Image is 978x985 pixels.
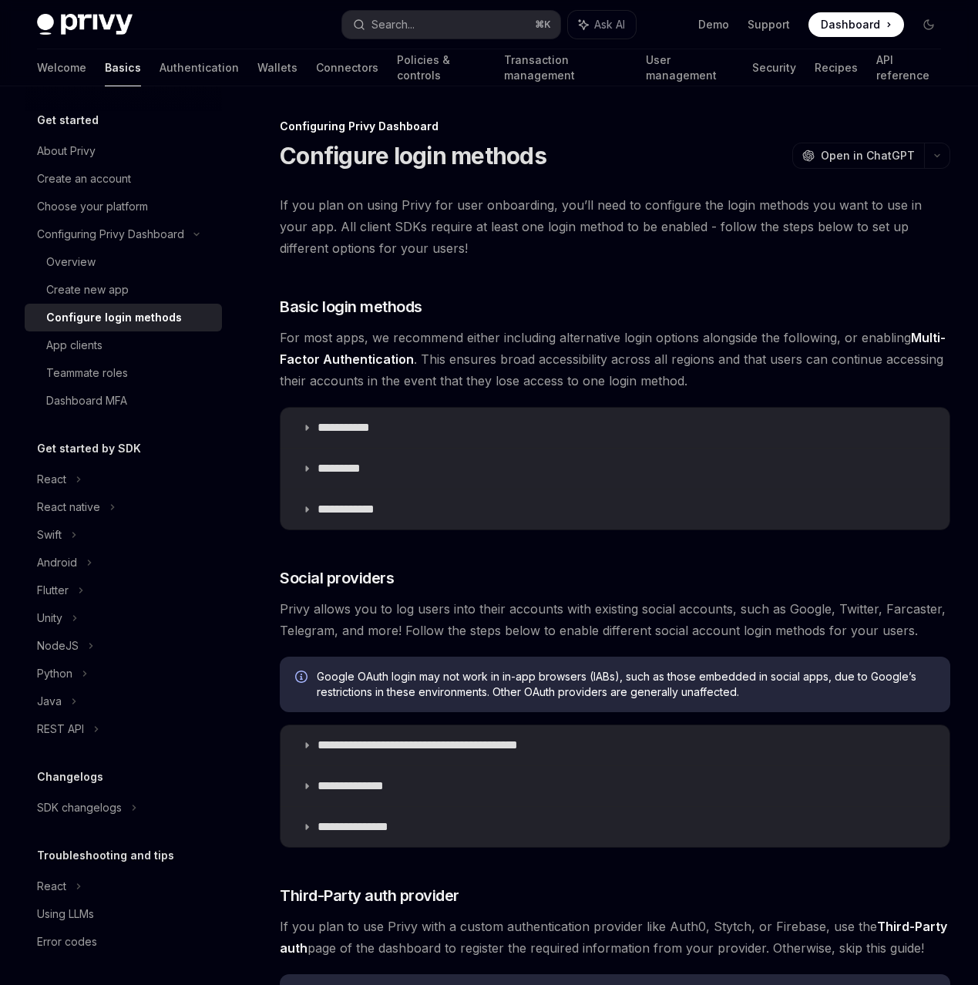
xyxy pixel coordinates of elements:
a: Transaction management [504,49,627,86]
a: Teammate roles [25,359,222,387]
div: Unity [37,609,62,627]
a: Using LLMs [25,900,222,928]
a: Wallets [257,49,297,86]
div: Configuring Privy Dashboard [280,119,950,134]
div: About Privy [37,142,96,160]
div: NodeJS [37,637,79,655]
a: Security [752,49,796,86]
a: User management [646,49,734,86]
div: Create an account [37,170,131,188]
div: Configuring Privy Dashboard [37,225,184,244]
div: Teammate roles [46,364,128,382]
div: Choose your platform [37,197,148,216]
span: Social providers [280,567,394,589]
a: API reference [876,49,941,86]
span: Privy allows you to log users into their accounts with existing social accounts, such as Google, ... [280,598,950,641]
div: Python [37,664,72,683]
a: Connectors [316,49,378,86]
div: Android [37,553,77,572]
div: Error codes [37,933,97,951]
h1: Configure login methods [280,142,546,170]
svg: Info [295,671,311,686]
a: Create an account [25,165,222,193]
div: Search... [371,15,415,34]
span: Ask AI [594,17,625,32]
a: Error codes [25,928,222,956]
a: Overview [25,248,222,276]
span: Google OAuth login may not work in in-app browsers (IABs), such as those embedded in social apps,... [317,669,935,700]
div: React [37,877,66,896]
div: Java [37,692,62,711]
span: ⌘ K [535,18,551,31]
button: Toggle dark mode [916,12,941,37]
h5: Get started [37,111,99,129]
a: Create new app [25,276,222,304]
div: SDK changelogs [37,798,122,817]
h5: Troubleshooting and tips [37,846,174,865]
span: If you plan on using Privy for user onboarding, you’ll need to configure the login methods you wa... [280,194,950,259]
a: Choose your platform [25,193,222,220]
a: About Privy [25,137,222,165]
div: Using LLMs [37,905,94,923]
span: If you plan to use Privy with a custom authentication provider like Auth0, Stytch, or Firebase, u... [280,916,950,959]
a: Demo [698,17,729,32]
a: Basics [105,49,141,86]
a: Policies & controls [397,49,486,86]
img: dark logo [37,14,133,35]
div: Create new app [46,281,129,299]
div: App clients [46,336,103,355]
div: React native [37,498,100,516]
h5: Get started by SDK [37,439,141,458]
button: Search...⌘K [342,11,560,39]
span: Basic login methods [280,296,422,318]
div: Flutter [37,581,69,600]
a: Support [748,17,790,32]
span: Dashboard [821,17,880,32]
div: REST API [37,720,84,738]
span: For most apps, we recommend either including alternative login options alongside the following, o... [280,327,950,392]
span: Third-Party auth provider [280,885,459,906]
span: Open in ChatGPT [821,148,915,163]
a: Recipes [815,49,858,86]
div: Overview [46,253,96,271]
a: Dashboard [808,12,904,37]
div: Swift [37,526,62,544]
div: Configure login methods [46,308,182,327]
div: Dashboard MFA [46,392,127,410]
a: App clients [25,331,222,359]
button: Open in ChatGPT [792,143,924,169]
button: Ask AI [568,11,636,39]
div: React [37,470,66,489]
a: Configure login methods [25,304,222,331]
a: Dashboard MFA [25,387,222,415]
a: Welcome [37,49,86,86]
h5: Changelogs [37,768,103,786]
a: Authentication [160,49,239,86]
